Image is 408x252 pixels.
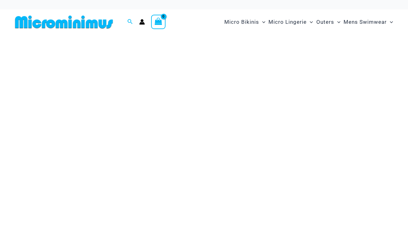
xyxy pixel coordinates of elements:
[307,14,313,30] span: Menu Toggle
[342,13,395,32] a: Mens SwimwearMenu ToggleMenu Toggle
[387,14,393,30] span: Menu Toggle
[315,13,342,32] a: OutersMenu ToggleMenu Toggle
[334,14,340,30] span: Menu Toggle
[316,14,334,30] span: Outers
[224,14,259,30] span: Micro Bikinis
[344,14,387,30] span: Mens Swimwear
[151,15,166,29] a: View Shopping Cart, empty
[222,12,395,33] nav: Site Navigation
[13,15,115,29] img: MM SHOP LOGO FLAT
[127,18,133,26] a: Search icon link
[259,14,265,30] span: Menu Toggle
[267,13,314,32] a: Micro LingerieMenu ToggleMenu Toggle
[223,13,267,32] a: Micro BikinisMenu ToggleMenu Toggle
[268,14,307,30] span: Micro Lingerie
[139,19,145,25] a: Account icon link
